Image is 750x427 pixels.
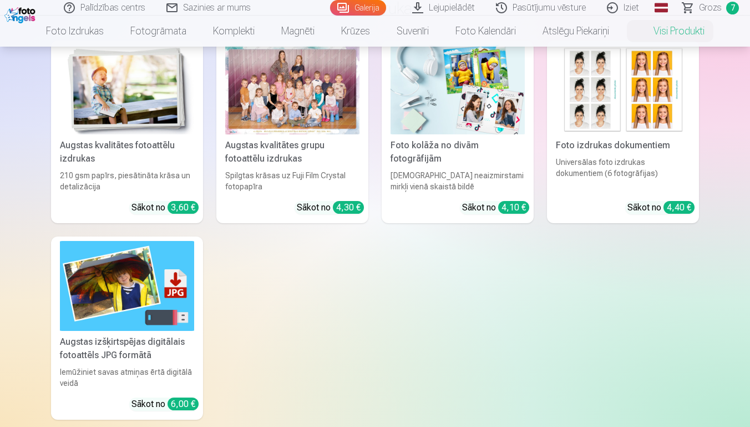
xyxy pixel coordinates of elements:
[383,16,442,47] a: Suvenīri
[131,398,199,411] div: Sākot no
[33,16,117,47] a: Foto izdrukas
[547,41,699,223] a: Foto izdrukas dokumentiemFoto izdrukas dokumentiemUniversālas foto izdrukas dokumentiem (6 fotogr...
[168,398,199,410] div: 6,00 €
[462,201,529,214] div: Sākot no
[333,201,364,214] div: 4,30 €
[60,241,194,330] img: Augstas izšķirtspējas digitālais fotoattēls JPG formātā
[551,157,695,192] div: Universālas foto izdrukas dokumentiem (6 fotogrāfijas)
[55,139,199,165] div: Augstas kvalitātes fotoattēlu izdrukas
[55,335,199,362] div: Augstas izšķirtspējas digitālais fotoattēls JPG formātā
[268,16,328,47] a: Magnēti
[551,139,695,152] div: Foto izdrukas dokumentiem
[386,139,529,165] div: Foto kolāža no divām fotogrāfijām
[168,201,199,214] div: 3,60 €
[200,16,268,47] a: Komplekti
[627,201,695,214] div: Sākot no
[328,16,383,47] a: Krūzes
[216,41,368,223] a: Augstas kvalitātes grupu fotoattēlu izdrukasSpilgtas krāsas uz Fuji Film Crystal fotopapīraSākot ...
[60,45,194,134] img: Augstas kvalitātes fotoattēlu izdrukas
[51,237,203,419] a: Augstas izšķirtspējas digitālais fotoattēls JPG formātāAugstas izšķirtspējas digitālais fotoattēl...
[386,170,529,192] div: [DEMOGRAPHIC_DATA] neaizmirstami mirkļi vienā skaistā bildē
[221,139,364,165] div: Augstas kvalitātes grupu fotoattēlu izdrukas
[117,16,200,47] a: Fotogrāmata
[498,201,529,214] div: 4,10 €
[297,201,364,214] div: Sākot no
[442,16,529,47] a: Foto kalendāri
[726,2,739,14] span: 7
[663,201,695,214] div: 4,40 €
[4,4,38,23] img: /fa1
[51,41,203,223] a: Augstas kvalitātes fotoattēlu izdrukasAugstas kvalitātes fotoattēlu izdrukas210 gsm papīrs, piesā...
[622,16,718,47] a: Visi produkti
[55,366,199,389] div: Iemūžiniet savas atmiņas ērtā digitālā veidā
[221,170,364,192] div: Spilgtas krāsas uz Fuji Film Crystal fotopapīra
[699,1,722,14] span: Grozs
[391,45,525,134] img: Foto kolāža no divām fotogrāfijām
[131,201,199,214] div: Sākot no
[55,170,199,192] div: 210 gsm papīrs, piesātināta krāsa un detalizācija
[382,41,534,223] a: Foto kolāža no divām fotogrāfijāmFoto kolāža no divām fotogrāfijām[DEMOGRAPHIC_DATA] neaizmirstam...
[556,45,690,134] img: Foto izdrukas dokumentiem
[529,16,622,47] a: Atslēgu piekariņi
